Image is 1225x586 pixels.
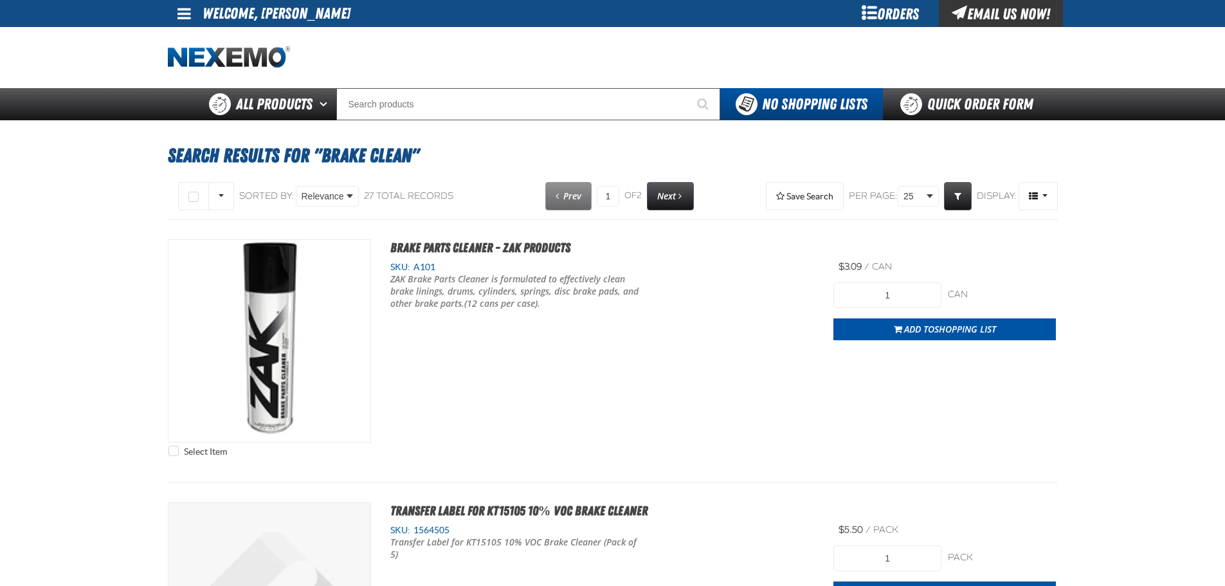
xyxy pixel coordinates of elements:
button: Start Searching [688,88,720,120]
div: pack [948,552,1056,564]
button: Product Grid Views Toolbar [1019,182,1058,210]
span: Display: [977,190,1017,201]
span: Relevance [302,190,344,203]
a: Home [168,46,290,69]
span: Shopping List [934,323,996,335]
span: $5.50 [839,524,863,535]
a: Transfer Label for KT15105 10% VOC Brake Cleaner [390,503,648,518]
button: Open All Products pages [315,88,336,120]
a: Quick Order Form [883,88,1057,120]
p: ZAK Brake Parts Cleaner is formulated to effectively clean brake linings, drums, cylinders, sprin... [390,273,645,310]
button: You do not have available Shopping Lists. Open to Create a New List [720,88,883,120]
img: Nexemo logo [168,46,290,69]
span: 1564505 [410,525,449,535]
span: / [864,261,869,272]
span: Per page: [849,190,898,203]
span: 25 [903,190,924,203]
span: A101 [410,262,435,272]
div: SKU: [390,524,815,536]
span: $3.09 [839,261,862,272]
span: of [624,190,642,202]
div: SKU: [390,261,815,273]
span: No Shopping Lists [762,95,867,113]
input: Product Quantity [833,282,941,308]
span: / [866,524,871,535]
span: Add to [904,323,996,335]
button: Expand or Collapse Saved Search drop-down to save a search query [766,182,844,210]
span: Product Grid Views Toolbar [1019,183,1057,210]
input: Current page number [597,186,619,206]
p: Transfer Label for KT15105 10% VOC Brake Cleaner (Pack of 5) [390,536,645,561]
input: Product Quantity [833,545,941,571]
span: Save Search [786,191,833,201]
span: Sorted By: [239,190,294,201]
span: pack [873,524,898,535]
div: can [948,289,1056,301]
button: Add toShopping List [833,318,1056,340]
label: Select Item [168,446,227,458]
span: All Products [236,93,313,116]
input: Search [336,88,720,120]
img: Brake Parts Cleaner - ZAK Products [168,240,370,442]
button: Rows selection options [208,182,234,210]
div: 27 total records [364,190,453,203]
a: Next page [647,182,694,210]
a: Brake Parts Cleaner - ZAK Products [390,240,570,255]
: View Details of the Brake Parts Cleaner - ZAK Products [168,240,370,442]
span: can [872,261,892,272]
span: 2 [637,190,642,201]
span: Next [657,190,676,202]
h1: Search Results for "BRAKE CLEAN" [168,138,1058,173]
input: Select Item [168,446,179,456]
a: Expand or Collapse Grid Filters [944,182,972,210]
